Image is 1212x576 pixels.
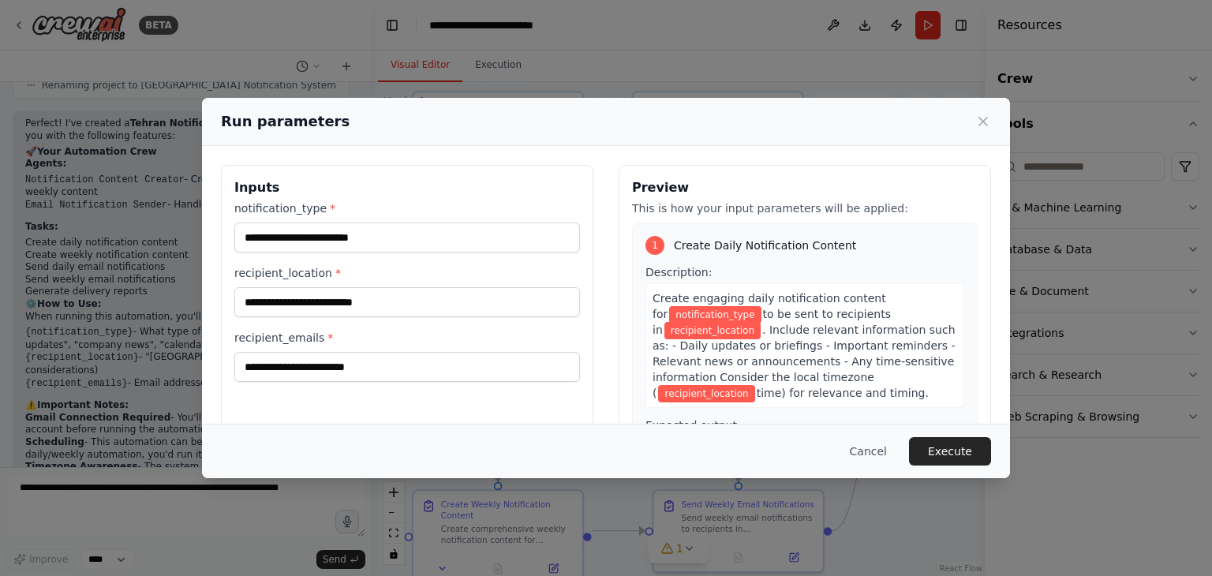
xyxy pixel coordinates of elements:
span: Variable: recipient_location [664,322,761,339]
p: This is how your input parameters will be applied: [632,200,978,216]
span: Variable: notification_type [669,306,761,324]
button: Cancel [837,437,900,466]
button: Execute [909,437,991,466]
span: Description: [645,266,712,279]
label: recipient_location [234,265,580,281]
label: recipient_emails [234,330,580,346]
label: notification_type [234,200,580,216]
span: time) for relevance and timing. [757,387,929,399]
h3: Preview [632,178,978,197]
span: Variable: recipient_location [658,385,754,402]
span: Create engaging daily notification content for [653,292,886,320]
h2: Run parameters [221,110,350,133]
span: Expected output: [645,419,741,432]
div: 1 [645,236,664,255]
span: . Include relevant information such as: - Daily updates or briefings - Important reminders - Rele... [653,324,956,399]
span: to be sent to recipients in [653,308,891,336]
span: Create Daily Notification Content [674,238,856,253]
h3: Inputs [234,178,580,197]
